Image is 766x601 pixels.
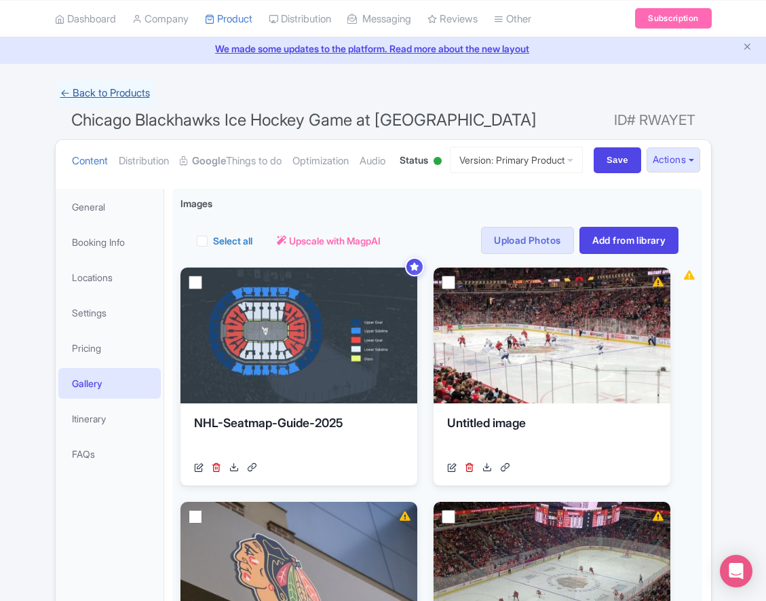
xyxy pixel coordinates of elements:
a: Optimization [292,140,349,183]
a: Itinerary [58,403,161,434]
span: Chicago Blackhawks Ice Hockey Game at [GEOGRAPHIC_DATA] [71,110,537,130]
button: Actions [647,147,700,172]
a: Distribution [119,140,169,183]
a: Locations [58,262,161,293]
a: Settings [58,297,161,328]
span: Status [400,153,428,167]
a: GoogleThings to do [180,140,282,183]
a: We made some updates to the platform. Read more about the new layout [8,41,758,56]
div: Open Intercom Messenger [720,555,752,587]
a: Gallery [58,368,161,399]
button: Close announcement [742,40,752,56]
a: Upscale with MagpAI [277,234,381,248]
a: Subscription [635,8,711,29]
input: Save [594,147,641,173]
a: Content [72,140,108,183]
a: Audio [360,140,385,183]
strong: Google [192,153,226,169]
a: Add from library [579,227,679,254]
a: General [58,192,161,222]
div: Active [431,151,444,172]
span: ID# RWAYET [614,107,695,134]
span: Images [180,196,212,211]
span: Upscale with MagpAI [289,234,381,248]
a: Version: Primary Product [450,147,583,173]
label: Select all [213,234,252,248]
a: Pricing [58,333,161,363]
a: FAQs [58,439,161,469]
a: ← Back to Products [55,80,155,107]
div: Untitled image [447,414,657,455]
div: NHL-Seatmap-Guide-2025 [194,414,404,455]
a: Upload Photos [481,227,573,254]
a: Booking Info [58,227,161,257]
